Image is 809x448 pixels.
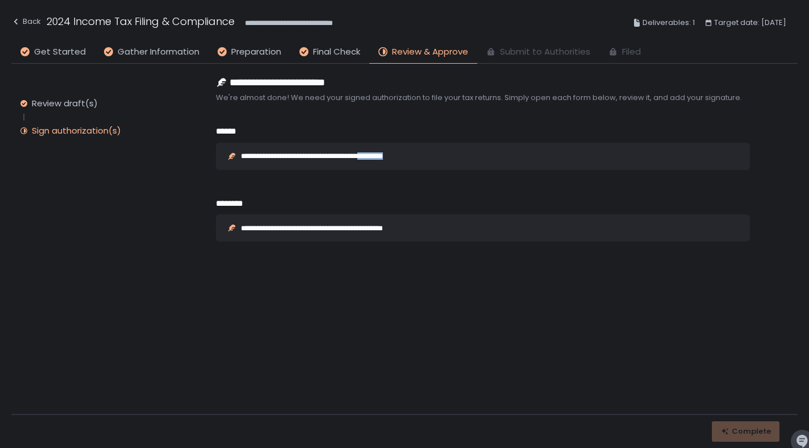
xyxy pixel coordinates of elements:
div: Back [11,15,41,28]
button: Back [11,14,41,32]
span: Final Check [313,45,360,59]
div: Review draft(s) [32,98,98,109]
span: Get Started [34,45,86,59]
span: Filed [622,45,641,59]
span: Deliverables: 1 [643,16,695,30]
span: Review & Approve [392,45,468,59]
span: Gather Information [118,45,199,59]
span: Target date: [DATE] [714,16,786,30]
span: Preparation [231,45,281,59]
div: Sign authorization(s) [32,125,121,136]
h1: 2024 Income Tax Filing & Compliance [47,14,235,29]
span: Submit to Authorities [500,45,590,59]
span: We're almost done! We need your signed authorization to file your tax returns. Simply open each f... [216,93,750,103]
